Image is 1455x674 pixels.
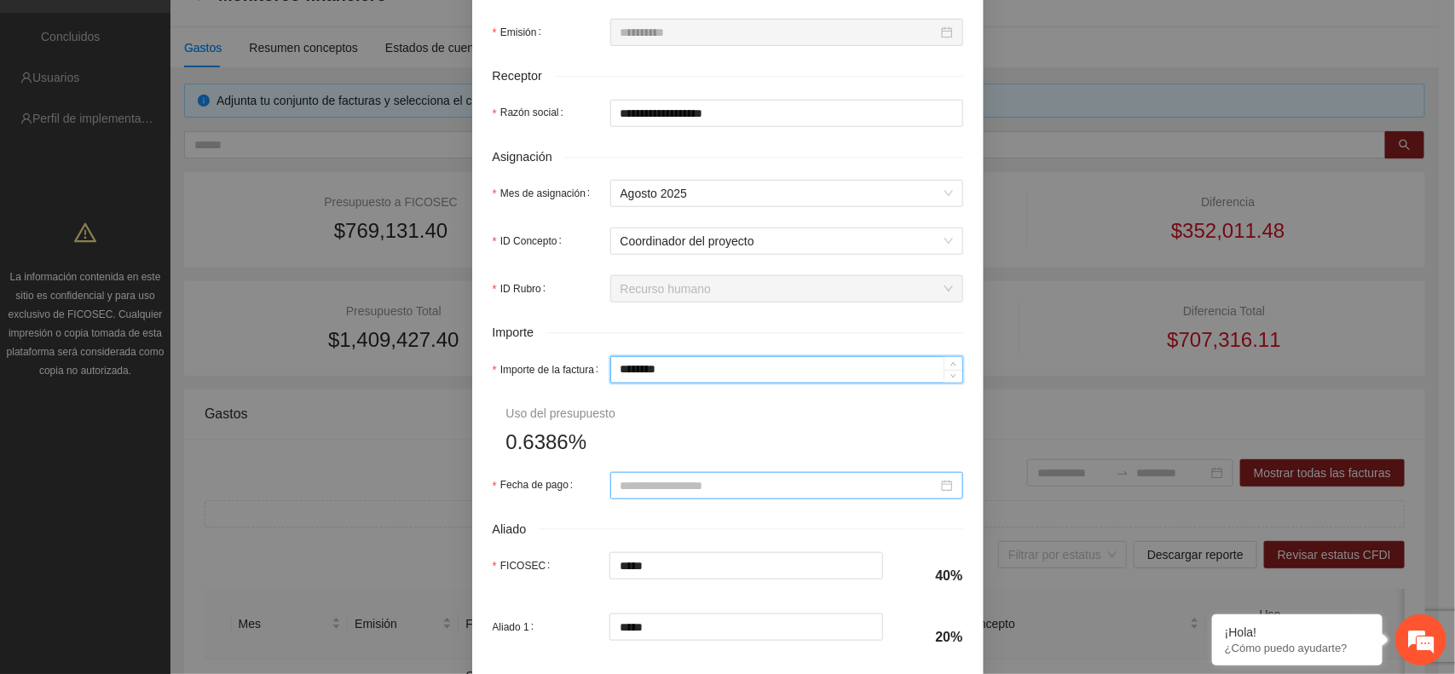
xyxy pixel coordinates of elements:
[493,472,580,499] label: Fecha de pago:
[493,552,557,579] label: FICOSEC:
[493,180,598,207] label: Mes de asignación:
[1225,625,1370,639] div: ¡Hola!
[904,567,963,585] h4: 40%
[493,614,541,641] label: Aliado 1:
[610,100,963,127] input: Razón social:
[506,404,615,423] div: Uso del presupuesto
[493,275,553,302] label: ID Rubro:
[280,9,320,49] div: Minimizar ventana de chat en vivo
[99,228,235,400] span: Estamos en línea.
[493,520,539,539] span: Aliado
[621,476,938,495] input: Fecha de pago:
[493,66,555,86] span: Receptor
[621,276,953,302] span: Recurso humano
[610,553,882,579] input: FICOSEC:
[1225,642,1370,654] p: ¿Cómo puedo ayudarte?
[506,426,587,458] span: 0.6386%
[611,357,962,383] input: Importe de la factura:
[621,228,953,254] span: Coordinador del proyecto
[89,87,286,109] div: Chatee con nosotros ahora
[493,228,569,255] label: ID Concepto:
[493,100,571,127] label: Razón social:
[944,357,962,370] span: Increase Value
[944,370,962,383] span: Decrease Value
[621,181,953,206] span: Agosto 2025
[621,23,938,42] input: Emisión:
[493,147,565,167] span: Asignación
[493,356,606,383] label: Importe de la factura:
[493,323,546,343] span: Importe
[904,628,963,647] h4: 20%
[493,19,548,46] label: Emisión:
[949,359,959,369] span: up
[610,614,882,640] input: Aliado 1:
[9,465,325,525] textarea: Escriba su mensaje y pulse “Intro”
[949,372,959,382] span: down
